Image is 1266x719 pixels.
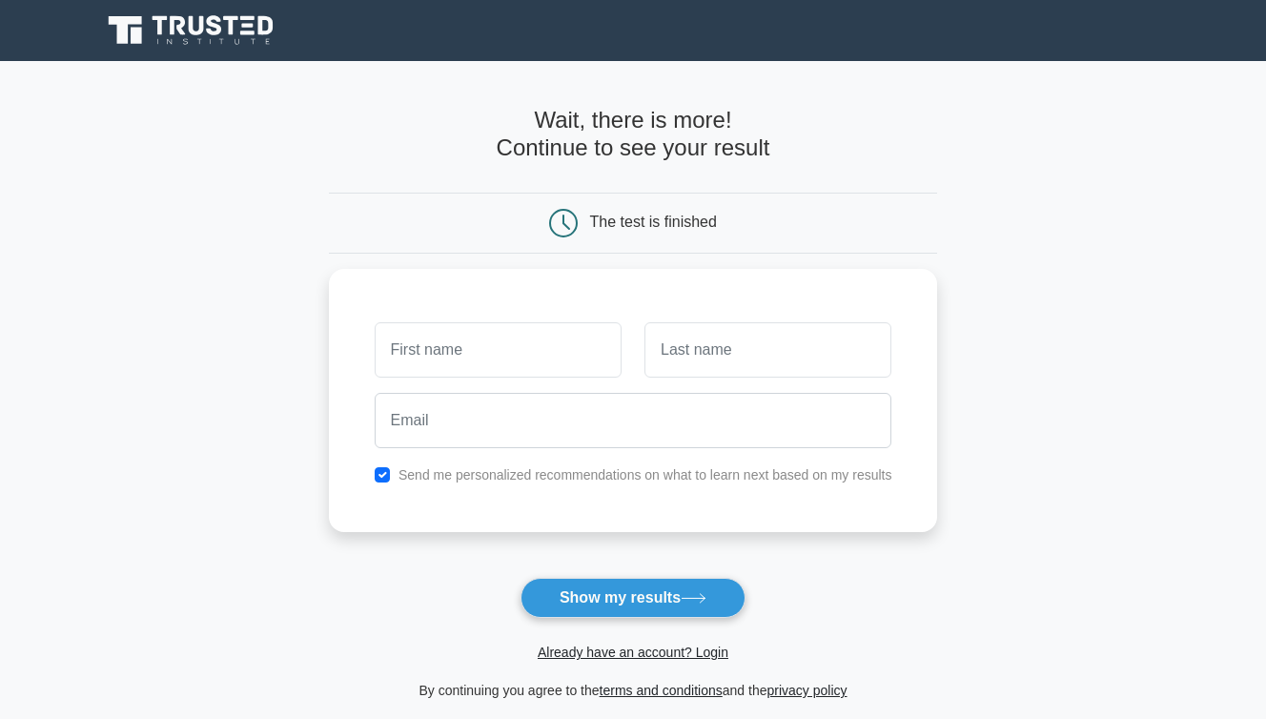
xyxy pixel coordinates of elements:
[375,393,892,448] input: Email
[521,578,745,618] button: Show my results
[317,679,949,702] div: By continuing you agree to the and the
[644,322,891,378] input: Last name
[590,214,717,230] div: The test is finished
[767,683,847,698] a: privacy policy
[398,467,892,483] label: Send me personalized recommendations on what to learn next based on my results
[375,322,622,378] input: First name
[538,645,728,660] a: Already have an account? Login
[600,683,723,698] a: terms and conditions
[329,107,938,162] h4: Wait, there is more! Continue to see your result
